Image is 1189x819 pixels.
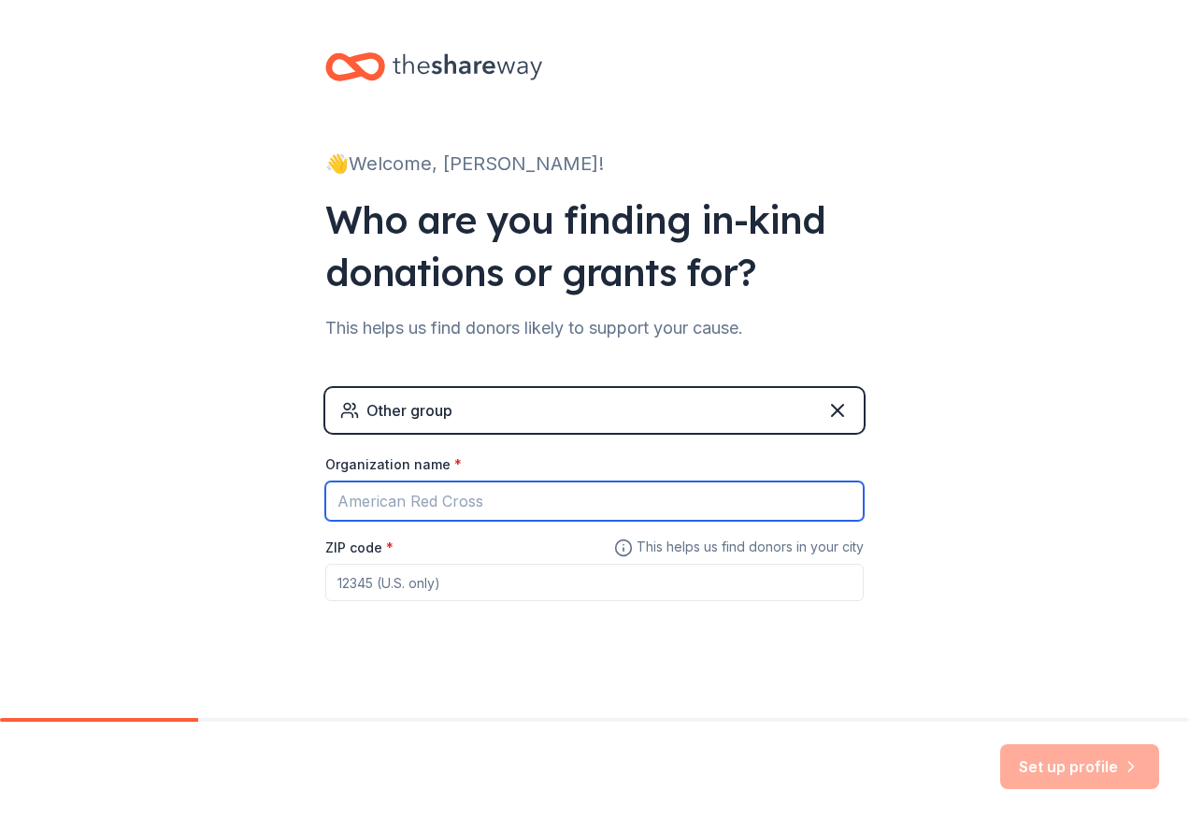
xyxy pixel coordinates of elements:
label: Organization name [325,455,462,474]
div: Who are you finding in-kind donations or grants for? [325,194,864,298]
div: 👋 Welcome, [PERSON_NAME]! [325,149,864,179]
div: This helps us find donors likely to support your cause. [325,313,864,343]
label: ZIP code [325,539,394,557]
span: This helps us find donors in your city [614,536,864,559]
div: Other group [366,399,452,422]
input: American Red Cross [325,481,864,521]
input: 12345 (U.S. only) [325,564,864,601]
